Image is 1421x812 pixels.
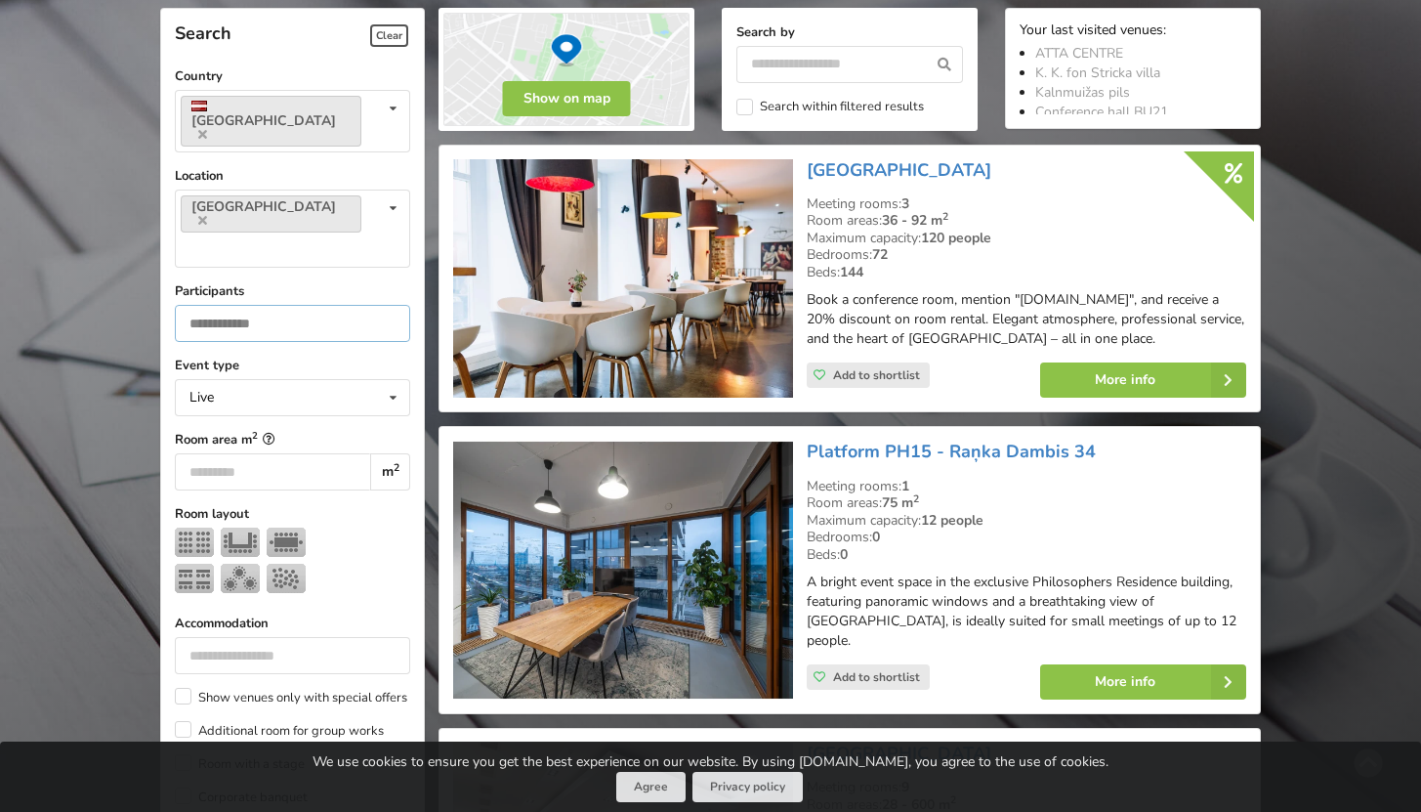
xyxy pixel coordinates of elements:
a: ATTA CENTRE [1035,44,1123,63]
img: Classroom [175,564,214,593]
img: Boardroom [267,528,306,557]
strong: 36 - 92 m [882,211,948,230]
div: Room areas: [807,212,1246,230]
strong: 1 [901,477,909,495]
div: Bedrooms: [807,529,1246,546]
label: Additional room for group works [175,721,384,741]
label: Search within filtered results [736,99,924,115]
div: Your last visited venues: [1020,22,1246,41]
span: Clear [370,24,408,47]
a: [GEOGRAPHIC_DATA] [181,195,361,233]
sup: 2 [942,209,948,224]
div: Maximum capacity: [807,512,1246,530]
div: Meeting rooms: [807,195,1246,213]
a: [GEOGRAPHIC_DATA] [181,96,361,147]
span: Add to shortlist [833,367,920,383]
label: Room layout [175,504,410,524]
div: Beds: [807,264,1246,281]
div: Bedrooms: [807,246,1246,264]
strong: 144 [840,263,863,281]
a: Conference hall BU21 [1035,103,1168,121]
a: More info [1040,363,1246,398]
strong: 75 m [882,493,919,512]
img: Banquet [221,564,260,593]
a: More info [1040,664,1246,700]
img: U-shape [221,528,260,557]
img: Show on map [439,8,694,131]
strong: 120 people [921,229,991,247]
div: Maximum capacity: [807,230,1246,247]
button: Agree [616,772,686,802]
button: Show on map [503,81,631,116]
a: Kalnmuižas pils [1035,83,1130,102]
img: Theater [175,528,214,557]
sup: 2 [394,460,399,475]
label: Accommodation [175,614,410,633]
label: Event type [175,356,410,375]
strong: 0 [840,545,848,564]
div: m [370,453,410,491]
div: Room areas: [807,494,1246,512]
span: Search [175,21,231,45]
sup: 2 [913,491,919,506]
label: Country [175,66,410,86]
span: Add to shortlist [833,669,920,685]
a: Privacy policy [692,772,803,802]
strong: 72 [872,245,888,264]
div: Beds: [807,546,1246,564]
strong: 3 [901,194,909,213]
strong: 12 people [921,511,983,530]
label: Room area m [175,430,410,449]
a: K. K. fon Stricka villa [1035,64,1160,82]
img: Reception [267,564,306,593]
label: Show venues only with special offers [175,688,407,707]
div: Meeting rooms: [807,478,1246,495]
p: A bright event space in the exclusive Philosophers Residence building, featuring panoramic window... [807,573,1246,651]
sup: 2 [252,429,258,442]
label: Location [175,166,410,186]
strong: 0 [872,528,880,546]
label: Search by [736,22,963,42]
a: Platform PH15 - Raņka Dambis 34 [807,440,1096,463]
label: Participants [175,281,410,301]
img: Hotel | Riga | Hestia Hotel Draugi [453,159,792,399]
a: [GEOGRAPHIC_DATA] [807,158,991,182]
p: Book a conference room, mention "[DOMAIN_NAME]", and receive a 20% discount on room rental. Elega... [807,290,1246,349]
img: Unusual venues | Riga | Platform PH15 - Raņka Dambis 34 [453,441,792,700]
div: Live [189,391,214,405]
